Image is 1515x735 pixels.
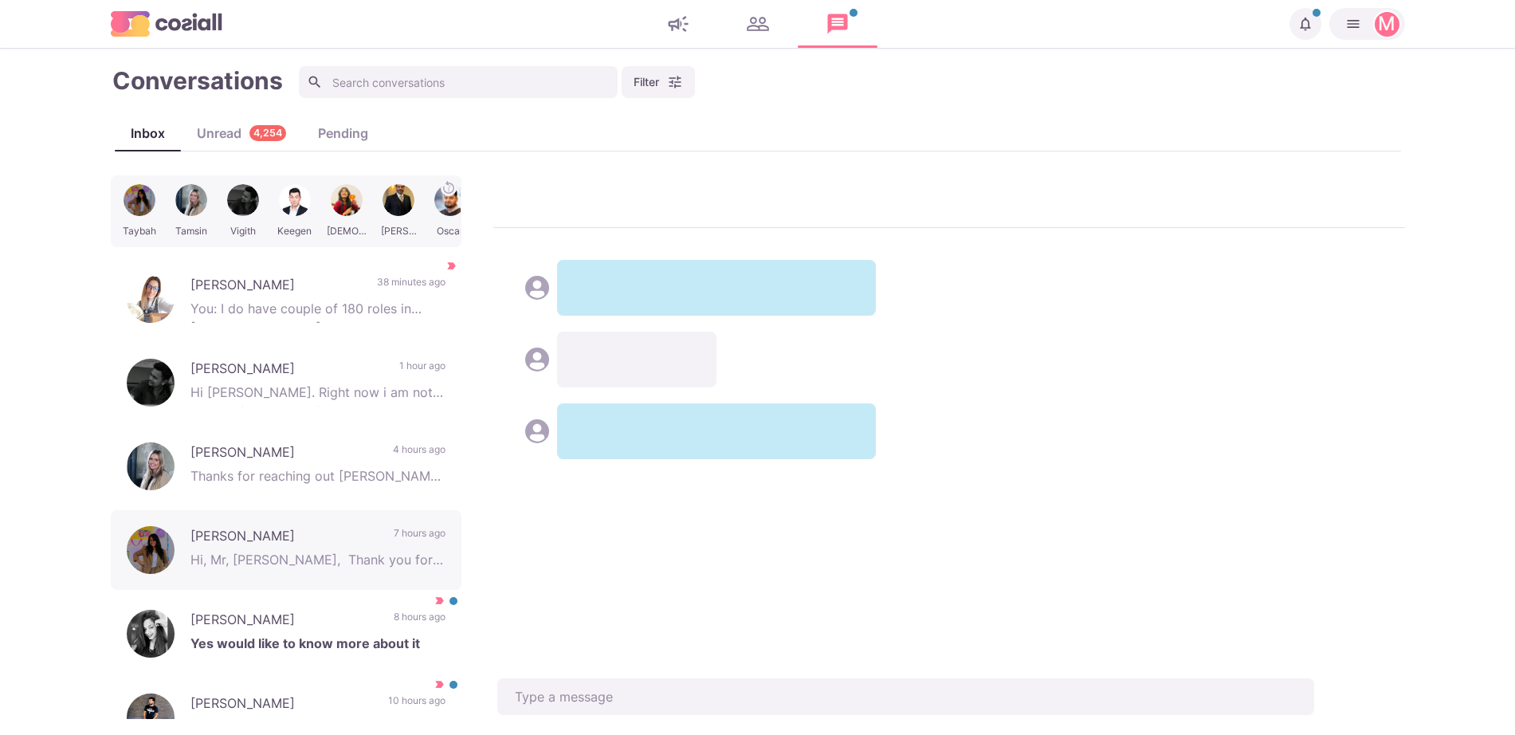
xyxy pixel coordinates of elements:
button: Notifications [1289,8,1321,40]
p: [PERSON_NAME] [190,610,378,634]
p: [PERSON_NAME] [190,442,377,466]
img: Vigith V [127,359,175,407]
p: 4 hours ago [393,442,445,466]
input: Search conversations [299,66,618,98]
p: Thanks for reaching out [PERSON_NAME] but not looking to make any moves! [190,466,445,490]
button: Martin [1329,8,1405,40]
p: [PERSON_NAME] [190,275,361,299]
p: Hi [PERSON_NAME]. Right now i am not looking for change. If incase any any change of mind I will ... [190,383,445,407]
img: Claire Blasi [127,275,175,323]
p: You: I do have couple of 180 roles in [GEOGRAPHIC_DATA] within executive search! What basic are y... [190,299,445,323]
p: 7 hours ago [394,526,445,550]
div: Inbox [115,124,181,143]
p: [PERSON_NAME] [190,694,372,717]
div: Martin [1378,14,1395,33]
p: Yes would like to know more about it [190,634,445,658]
img: Orélie Goraiah [127,610,175,658]
p: 8 hours ago [394,610,445,634]
img: Tamsin Broster [127,442,175,490]
p: [PERSON_NAME] [190,359,383,383]
p: 1 hour ago [399,359,445,383]
p: 4,254 [253,126,282,141]
div: Unread [181,124,302,143]
h1: Conversations [112,66,283,95]
img: Taybah Chauhan [127,526,175,574]
div: Pending [302,124,384,143]
img: logo [111,11,222,36]
button: Filter [622,66,695,98]
p: 10 hours ago [388,694,445,717]
p: [PERSON_NAME] [190,526,378,550]
p: Hi, Mr, [PERSON_NAME], Thank you for the opportunity, at this moment I am not looking for job cha... [190,550,445,574]
p: 38 minutes ago [377,275,445,299]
